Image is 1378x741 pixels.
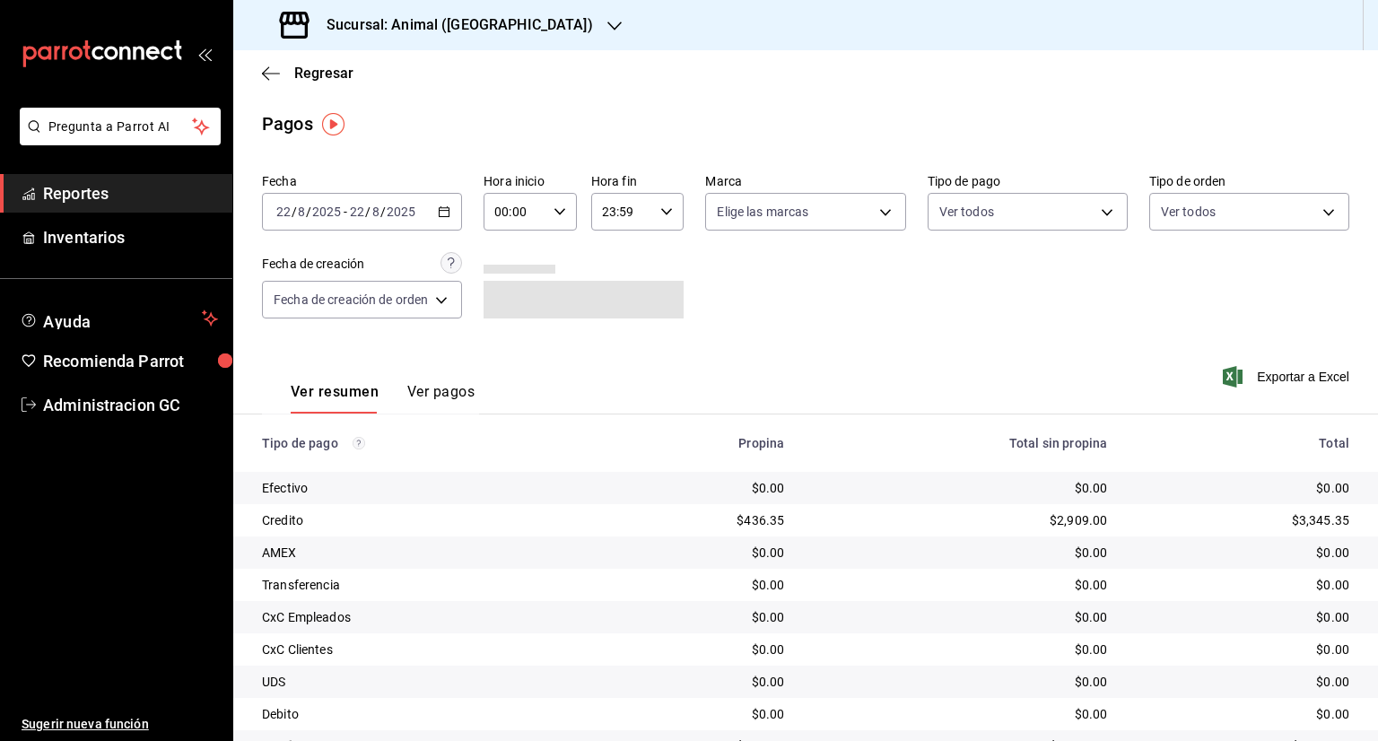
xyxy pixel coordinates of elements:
div: $0.00 [619,479,784,497]
span: Elige las marcas [717,203,808,221]
div: Efectivo [262,479,590,497]
div: Tipo de pago [262,436,590,450]
div: CxC Clientes [262,641,590,658]
span: Recomienda Parrot [43,349,218,373]
div: $0.00 [619,673,784,691]
div: $3,345.35 [1136,511,1349,529]
div: Fecha de creación [262,255,364,274]
button: open_drawer_menu [197,47,212,61]
div: $436.35 [619,511,784,529]
span: Administracion GC [43,393,218,417]
span: Reportes [43,181,218,205]
span: / [306,205,311,219]
input: -- [297,205,306,219]
div: UDS [262,673,590,691]
span: Fecha de creación de orden [274,291,428,309]
div: Transferencia [262,576,590,594]
div: Credito [262,511,590,529]
span: / [365,205,371,219]
button: Ver resumen [291,383,379,414]
button: Regresar [262,65,353,82]
label: Hora inicio [484,175,577,187]
label: Hora fin [591,175,685,187]
input: ---- [311,205,342,219]
div: AMEX [262,544,590,562]
span: Ayuda [43,308,195,329]
input: -- [371,205,380,219]
input: ---- [386,205,416,219]
label: Tipo de pago [928,175,1128,187]
div: $0.00 [619,608,784,626]
div: $0.00 [1136,608,1349,626]
label: Marca [705,175,905,187]
div: $0.00 [1136,705,1349,723]
button: Exportar a Excel [1226,366,1349,388]
span: - [344,205,347,219]
span: Inventarios [43,225,218,249]
span: Sugerir nueva función [22,715,218,734]
span: Regresar [294,65,353,82]
div: $0.00 [813,544,1107,562]
div: $0.00 [1136,544,1349,562]
a: Pregunta a Parrot AI [13,130,221,149]
div: $0.00 [619,641,784,658]
div: Pagos [262,110,313,137]
input: -- [349,205,365,219]
span: / [380,205,386,219]
div: $0.00 [813,608,1107,626]
span: Ver todos [1161,203,1216,221]
div: Total [1136,436,1349,450]
div: $0.00 [619,576,784,594]
input: -- [275,205,292,219]
div: $0.00 [813,479,1107,497]
div: $0.00 [813,641,1107,658]
div: $2,909.00 [813,511,1107,529]
button: Ver pagos [407,383,475,414]
div: Debito [262,705,590,723]
div: $0.00 [813,576,1107,594]
span: Ver todos [939,203,994,221]
button: Pregunta a Parrot AI [20,108,221,145]
div: $0.00 [619,544,784,562]
div: $0.00 [1136,576,1349,594]
div: Propina [619,436,784,450]
label: Fecha [262,175,462,187]
h3: Sucursal: Animal ([GEOGRAPHIC_DATA]) [312,14,593,36]
div: $0.00 [1136,673,1349,691]
span: Pregunta a Parrot AI [48,118,193,136]
img: Tooltip marker [322,113,344,135]
div: $0.00 [1136,479,1349,497]
div: $0.00 [1136,641,1349,658]
span: / [292,205,297,219]
div: CxC Empleados [262,608,590,626]
svg: Los pagos realizados con Pay y otras terminales son montos brutos. [353,437,365,449]
label: Tipo de orden [1149,175,1349,187]
div: Total sin propina [813,436,1107,450]
div: $0.00 [813,705,1107,723]
div: navigation tabs [291,383,475,414]
div: $0.00 [619,705,784,723]
div: $0.00 [813,673,1107,691]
